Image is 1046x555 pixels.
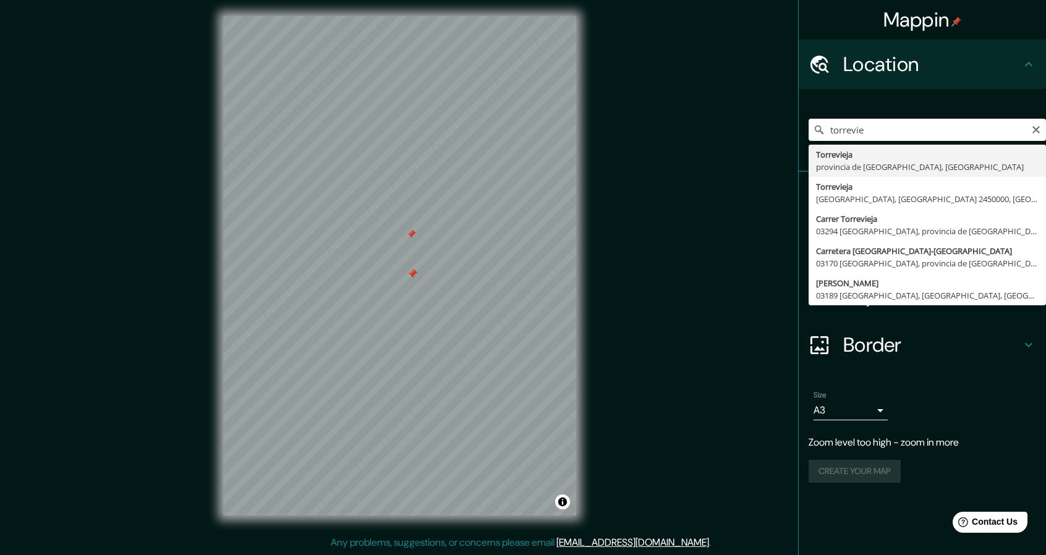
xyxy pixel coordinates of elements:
p: Zoom level too high - zoom in more [809,435,1036,450]
h4: Location [843,52,1021,77]
div: Carrer Torrevieja [816,213,1039,225]
div: A3 [814,400,888,420]
div: 03189 [GEOGRAPHIC_DATA], [GEOGRAPHIC_DATA], [GEOGRAPHIC_DATA] [816,289,1039,302]
div: Pins [799,172,1046,221]
a: [EMAIL_ADDRESS][DOMAIN_NAME] [556,536,709,549]
label: Size [814,390,827,400]
h4: Border [843,333,1021,357]
div: [GEOGRAPHIC_DATA], [GEOGRAPHIC_DATA] 2450000, [GEOGRAPHIC_DATA] [816,193,1039,205]
div: Torrevieja [816,180,1039,193]
div: Carretera [GEOGRAPHIC_DATA]-[GEOGRAPHIC_DATA] [816,245,1039,257]
iframe: Help widget launcher [936,507,1032,541]
input: Pick your city or area [809,119,1046,141]
div: Layout [799,271,1046,320]
div: Style [799,221,1046,271]
h4: Mappin [883,7,962,32]
div: 03170 [GEOGRAPHIC_DATA], provincia de [GEOGRAPHIC_DATA], [GEOGRAPHIC_DATA] [816,257,1039,269]
div: provincia de [GEOGRAPHIC_DATA], [GEOGRAPHIC_DATA] [816,161,1039,173]
div: Border [799,320,1046,370]
div: . [713,535,715,550]
p: Any problems, suggestions, or concerns please email . [331,535,711,550]
img: pin-icon.png [951,17,961,27]
button: Clear [1031,123,1041,135]
canvas: Map [223,16,576,515]
div: . [711,535,713,550]
div: Location [799,40,1046,89]
div: [PERSON_NAME] [816,277,1039,289]
button: Toggle attribution [555,494,570,509]
div: Torrevieja [816,148,1039,161]
div: 03294 [GEOGRAPHIC_DATA], provincia de [GEOGRAPHIC_DATA], [GEOGRAPHIC_DATA] [816,225,1039,237]
h4: Layout [843,283,1021,308]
